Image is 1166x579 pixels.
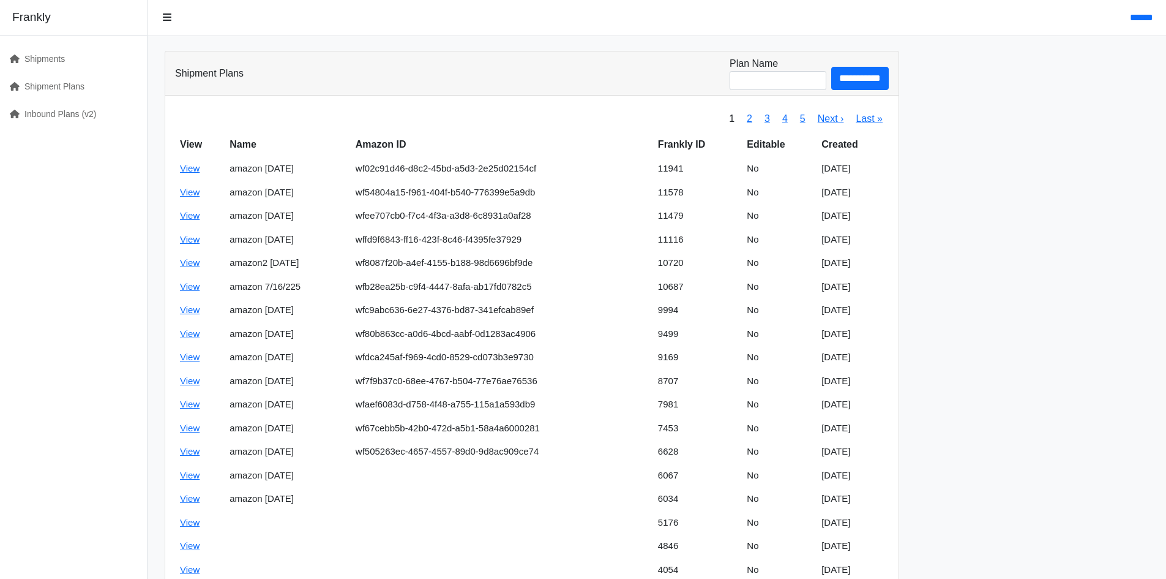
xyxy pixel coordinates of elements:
[817,534,889,558] td: [DATE]
[730,56,778,71] label: Plan Name
[653,369,742,393] td: 8707
[225,298,351,322] td: amazon [DATE]
[225,228,351,252] td: amazon [DATE]
[817,440,889,464] td: [DATE]
[800,113,805,124] a: 5
[817,157,889,181] td: [DATE]
[351,181,653,205] td: wf54804a15-f961-404f-b540-776399e5a9db
[351,157,653,181] td: wf02c91d46-d8c2-45bd-a5d3-2e25d02154cf
[817,298,889,322] td: [DATE]
[225,181,351,205] td: amazon [DATE]
[742,369,817,393] td: No
[817,487,889,511] td: [DATE]
[180,210,200,221] a: View
[653,181,742,205] td: 11578
[742,511,817,535] td: No
[742,534,817,558] td: No
[653,275,742,299] td: 10687
[818,113,844,124] a: Next ›
[653,534,742,558] td: 4846
[225,204,351,228] td: amazon [DATE]
[351,440,653,464] td: wf505263ec-4657-4557-89d0-9d8ac909ce74
[653,298,742,322] td: 9994
[180,352,200,362] a: View
[653,132,742,157] th: Frankly ID
[742,157,817,181] td: No
[225,157,351,181] td: amazon [DATE]
[856,113,883,124] a: Last »
[742,322,817,346] td: No
[180,187,200,197] a: View
[742,440,817,464] td: No
[180,305,200,315] a: View
[817,369,889,393] td: [DATE]
[225,464,351,488] td: amazon [DATE]
[225,251,351,275] td: amazon2 [DATE]
[742,464,817,488] td: No
[351,275,653,299] td: wfb28ea25b-c9f4-4447-8afa-ab17fd0782c5
[351,322,653,346] td: wf80b863cc-a0d6-4bcd-aabf-0d1283ac4906
[653,393,742,417] td: 7981
[175,67,244,79] h3: Shipment Plans
[742,251,817,275] td: No
[180,446,200,456] a: View
[742,275,817,299] td: No
[180,328,200,339] a: View
[180,257,200,268] a: View
[817,393,889,417] td: [DATE]
[180,423,200,433] a: View
[225,440,351,464] td: amazon [DATE]
[817,132,889,157] th: Created
[351,393,653,417] td: wfaef6083d-d758-4f48-a755-115a1a593db9
[817,322,889,346] td: [DATE]
[351,369,653,393] td: wf7f9b37c0-68ee-4767-b504-77e76ae76536
[225,393,351,417] td: amazon [DATE]
[225,487,351,511] td: amazon [DATE]
[742,346,817,369] td: No
[351,251,653,275] td: wf8087f20b-a4ef-4155-b188-98d6696bf9de
[742,393,817,417] td: No
[653,464,742,488] td: 6067
[180,376,200,386] a: View
[180,470,200,480] a: View
[742,487,817,511] td: No
[225,417,351,441] td: amazon [DATE]
[742,298,817,322] td: No
[742,417,817,441] td: No
[817,251,889,275] td: [DATE]
[225,369,351,393] td: amazon [DATE]
[742,132,817,157] th: Editable
[817,464,889,488] td: [DATE]
[653,204,742,228] td: 11479
[225,346,351,369] td: amazon [DATE]
[742,228,817,252] td: No
[817,417,889,441] td: [DATE]
[723,105,889,132] nav: pager
[653,157,742,181] td: 11941
[180,517,200,528] a: View
[225,132,351,157] th: Name
[180,564,200,575] a: View
[351,346,653,369] td: wfdca245af-f969-4cd0-8529-cd073b3e9730
[653,487,742,511] td: 6034
[817,228,889,252] td: [DATE]
[180,163,200,173] a: View
[351,417,653,441] td: wf67cebb5b-42b0-472d-a5b1-58a4a6000281
[817,181,889,205] td: [DATE]
[653,346,742,369] td: 9169
[351,204,653,228] td: wfee707cb0-f7c4-4f3a-a3d8-6c8931a0af28
[653,417,742,441] td: 7453
[653,440,742,464] td: 6628
[180,540,200,551] a: View
[225,322,351,346] td: amazon [DATE]
[817,511,889,535] td: [DATE]
[225,275,351,299] td: amazon 7/16/225
[180,281,200,292] a: View
[817,346,889,369] td: [DATE]
[653,322,742,346] td: 9499
[747,113,752,124] a: 2
[180,399,200,409] a: View
[653,251,742,275] td: 10720
[180,234,200,244] a: View
[817,275,889,299] td: [DATE]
